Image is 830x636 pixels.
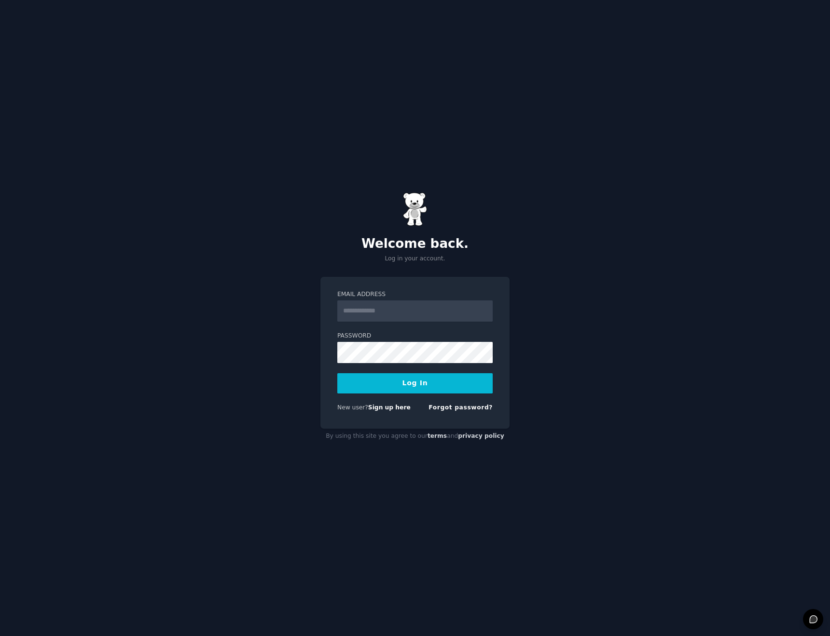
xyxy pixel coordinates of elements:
a: Forgot password? [429,404,493,411]
div: By using this site you agree to our and [320,429,510,444]
span: New user? [337,404,368,411]
h2: Welcome back. [320,236,510,252]
label: Email Address [337,290,493,299]
p: Log in your account. [320,255,510,263]
button: Log In [337,373,493,393]
label: Password [337,332,493,340]
a: Sign up here [368,404,411,411]
a: terms [428,433,447,439]
img: Gummy Bear [403,192,427,226]
a: privacy policy [458,433,504,439]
